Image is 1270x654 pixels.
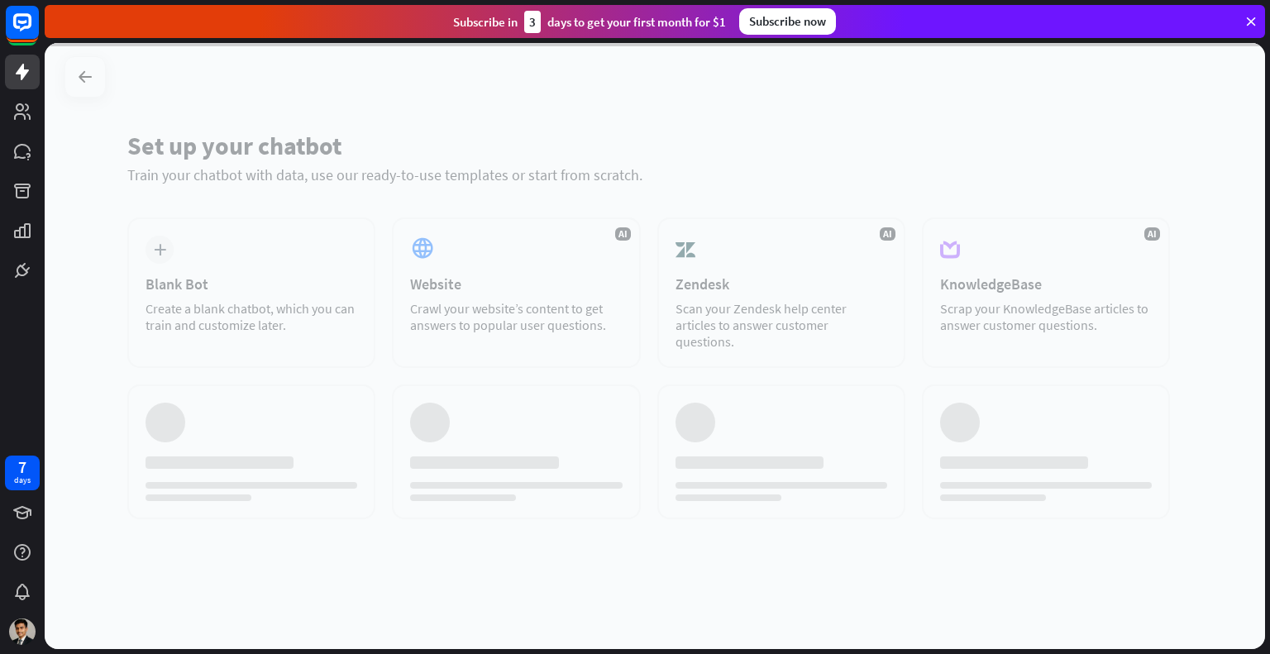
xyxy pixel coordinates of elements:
a: 7 days [5,456,40,490]
div: days [14,475,31,486]
div: 3 [524,11,541,33]
div: Subscribe in days to get your first month for $1 [453,11,726,33]
div: 7 [18,460,26,475]
div: Subscribe now [739,8,836,35]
